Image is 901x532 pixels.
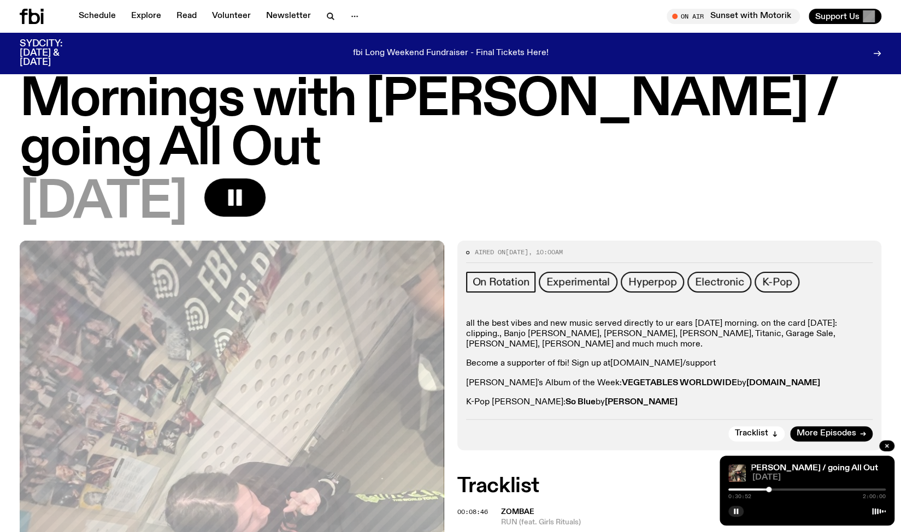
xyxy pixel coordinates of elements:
span: Support Us [815,11,859,21]
span: [DATE] [20,178,187,228]
span: Aired on [475,248,505,256]
span: On Rotation [473,276,529,288]
span: zombAe [501,508,534,516]
a: [DOMAIN_NAME]/support [610,359,716,368]
span: Experimental [546,276,610,288]
h3: SYDCITY: [DATE] & [DATE] [20,39,90,67]
span: [DATE] [505,248,528,256]
a: Electronic [687,272,751,292]
a: On Rotation [466,272,536,292]
a: More Episodes [790,426,873,441]
span: Electronic [695,276,744,288]
a: Read [170,9,203,24]
a: Newsletter [260,9,317,24]
span: 2:00:00 [863,494,886,499]
h2: Tracklist [457,476,882,496]
span: RUN (feat. Girls Rituals) [501,517,882,528]
a: Mornings with [PERSON_NAME] / going All Out [690,464,878,473]
img: A 0.5x selfie taken from above of Jim in the studio holding up a peace sign. [728,464,746,482]
span: More Episodes [797,429,856,438]
button: Tracklist [728,426,785,441]
strong: [DOMAIN_NAME] [746,379,820,387]
strong: [PERSON_NAME] [605,398,678,407]
button: On AirSunset with Motorik [667,9,800,24]
a: Experimental [539,272,617,292]
strong: VEGETABLES WORLDWIDE [622,379,737,387]
span: Hyperpop [628,276,676,288]
p: Become a supporter of fbi! Sign up at [466,358,873,369]
span: 0:30:52 [728,494,751,499]
a: Hyperpop [621,272,684,292]
p: fbi Long Weekend Fundraiser - Final Tickets Here! [353,49,549,58]
span: K-Pop [762,276,792,288]
span: Tracklist [735,429,768,438]
a: K-Pop [755,272,799,292]
h1: Mornings with [PERSON_NAME] / going All Out [20,76,881,174]
button: Support Us [809,9,881,24]
a: Schedule [72,9,122,24]
a: Explore [125,9,168,24]
strong: So Blue [566,398,596,407]
button: 00:08:46 [457,509,488,515]
span: 00:08:46 [457,507,488,516]
span: , 10:00am [528,248,563,256]
span: [DATE] [752,474,886,482]
p: K-Pop [PERSON_NAME]: by [466,397,873,408]
p: all the best vibes and new music served directly to ur ears [DATE] morning. on the card [DATE]: c... [466,319,873,350]
p: [PERSON_NAME]'s Album of the Week: by [466,378,873,388]
a: Volunteer [205,9,257,24]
